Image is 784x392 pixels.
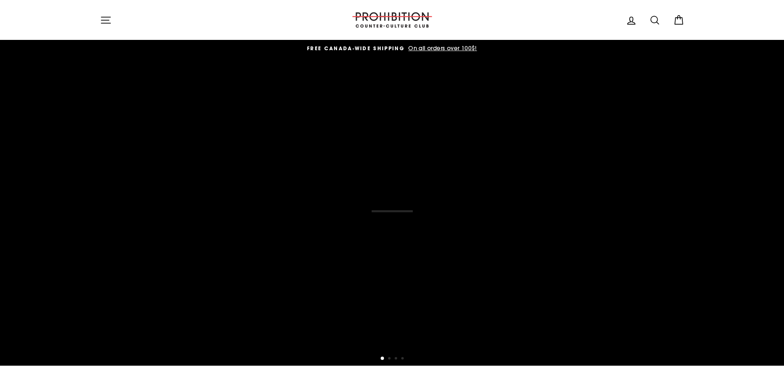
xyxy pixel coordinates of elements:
button: 3 [395,357,399,361]
button: 4 [401,357,405,361]
a: FREE CANADA-WIDE SHIPPING On all orders over 100$! [102,44,682,53]
span: FREE CANADA-WIDE SHIPPING [307,45,405,52]
button: 1 [381,357,385,361]
img: PROHIBITION COUNTER-CULTURE CLUB [351,12,433,28]
span: On all orders over 100$! [406,44,477,52]
button: 2 [388,357,392,361]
